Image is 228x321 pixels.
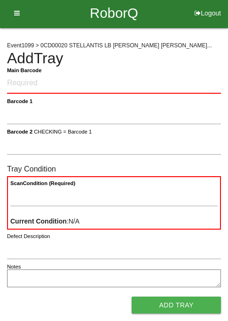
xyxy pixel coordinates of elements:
[10,217,79,225] span: : N/A
[132,297,221,314] button: Add Tray
[10,217,67,225] b: Current Condition
[7,73,221,94] input: Required
[7,129,32,135] b: Barcode 2
[34,129,92,135] span: CHECKING = Barcode 1
[7,232,50,240] label: Defect Description
[7,50,221,67] h4: Add Tray
[7,165,221,173] h6: Tray Condition
[7,67,41,74] b: Main Barcode
[7,98,32,105] b: Barcode 1
[10,180,75,187] b: Scan Condition (Required)
[7,263,21,271] label: Notes
[188,9,228,16] button: Logout
[7,42,212,49] span: Event 1099 > 0CD00020 STELLANTIS LB [PERSON_NAME] [PERSON_NAME]...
